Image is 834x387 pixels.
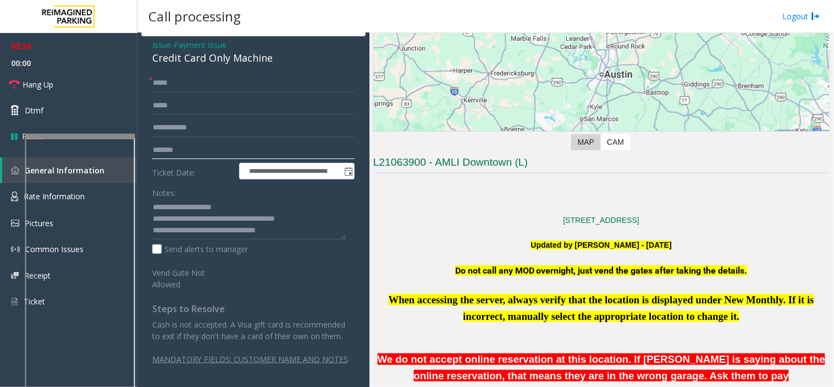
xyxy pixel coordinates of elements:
label: Vend Gate Not Allowed [150,263,236,290]
img: 'icon' [11,272,19,279]
img: 'icon' [11,192,18,201]
img: 'icon' [11,220,19,227]
img: 'icon' [11,245,20,254]
h3: Call processing [143,3,246,30]
img: 'icon' [11,297,18,307]
span: We do not accept online reservation at this location. If [PERSON_NAME] is saying about the online... [378,353,825,381]
h3: L21063900 - AMLI Downtown (L) [373,155,830,173]
a: General Information [2,157,137,183]
span: Issue [152,39,171,51]
p: Cash is not accepted. A Visa gift card is recommended to exit if they don't have a card of their ... [152,319,355,342]
b: Updated by [PERSON_NAME] - [DATE] [531,241,672,249]
div: 201 Lavaca Street, Austin, TX [594,54,609,75]
span: Pause [22,130,44,142]
h4: Steps to Resolve [152,304,355,314]
span: Ticket [24,296,45,307]
img: 'icon' [11,166,19,175]
img: logout [811,10,820,22]
span: Rate Information [24,191,85,201]
label: Map [571,134,601,150]
span: Receipt [24,270,51,281]
label: Notes: [152,183,176,199]
u: MANDATORY FIELDS: CUSTOMER NAME AND NOTES [152,354,348,364]
label: Send alerts to manager [152,243,248,255]
a: Logout [783,10,820,22]
span: - [171,40,227,50]
span: Do not call any MOD overnight, just vend the gates after taking the details. [455,265,748,276]
label: Ticket Date: [150,163,236,179]
label: CAM [600,134,631,150]
a: [STREET_ADDRESS] [564,216,639,225]
span: Payment Issue [174,39,227,51]
span: Toggle popup [342,163,354,179]
span: When accessing the server, always verify that the location is displayed under New Monthly. If it ... [389,294,814,322]
span: Dtmf [25,105,43,116]
div: Credit Card Only Machine [152,51,355,66]
span: Hang Up [23,79,53,90]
